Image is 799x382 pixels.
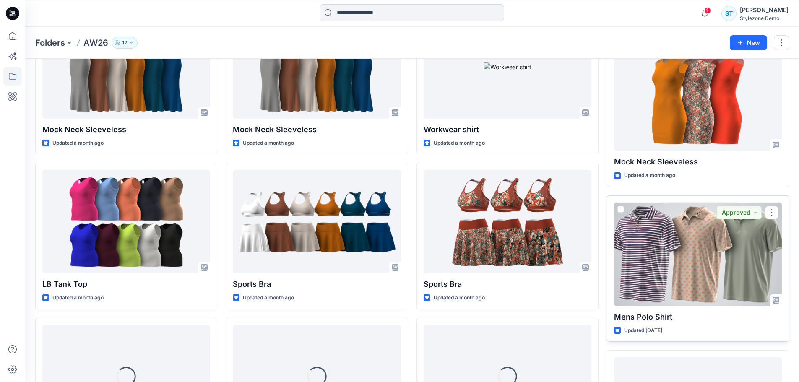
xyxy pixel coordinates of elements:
p: Mens Polo Shirt [614,311,782,323]
p: LB Tank Top [42,278,210,290]
p: Sports Bra [424,278,591,290]
button: New [730,35,767,50]
p: Updated a month ago [434,294,485,302]
p: Mock Neck Sleeveless [42,124,210,135]
p: Updated a month ago [52,294,104,302]
p: Sports Bra [233,278,401,290]
a: Sports Bra [233,170,401,273]
p: Updated a month ago [243,294,294,302]
a: Mock Neck Sleeveless [233,15,401,119]
div: Stylezone Demo [740,15,789,21]
p: Mock Neck Sleeveless [233,124,401,135]
p: Updated a month ago [52,139,104,148]
a: Mock Neck Sleeveless [614,48,782,151]
a: LB Tank Top [42,170,210,273]
span: 1 [704,7,711,14]
a: Sports Bra [424,170,591,273]
p: Mock Neck Sleeveless [614,156,782,168]
p: Updated a month ago [434,139,485,148]
div: [PERSON_NAME] [740,5,789,15]
p: Updated [DATE] [624,326,662,335]
p: 12 [122,38,127,47]
div: ST [721,6,737,21]
button: 12 [112,37,138,49]
a: Mens Polo Shirt [614,203,782,306]
a: Mock Neck Sleeveless [42,15,210,119]
a: Folders [35,37,65,49]
a: Workwear shirt [424,15,591,119]
p: Workwear shirt [424,124,591,135]
p: Updated a month ago [624,171,675,180]
p: Updated a month ago [243,139,294,148]
p: AW26 [83,37,108,49]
